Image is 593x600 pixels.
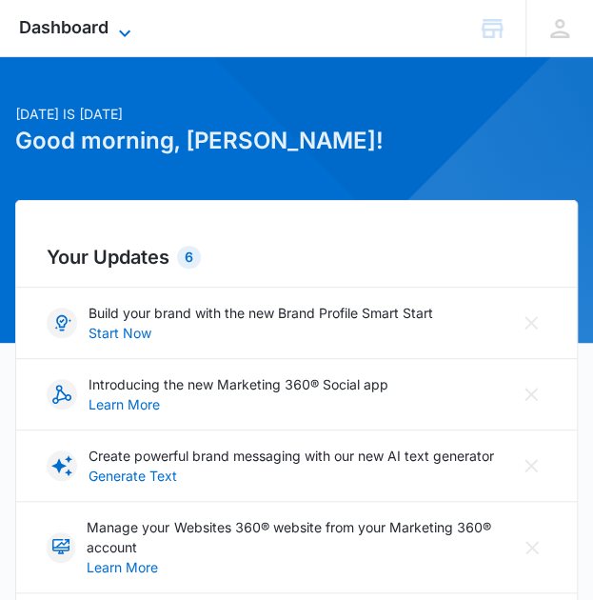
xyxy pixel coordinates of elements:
a: Start Now [89,323,422,343]
a: Generate Text [89,466,483,486]
a: Learn More [89,394,377,414]
button: Close [516,379,546,410]
span: Dashboard [19,17,109,37]
p: Introducing the new Marketing 360® Social app [89,374,388,394]
p: Manage your Websites 360® website from your Marketing 360® account [87,517,518,557]
h2: Your Updates [47,243,547,271]
button: Close [518,532,546,563]
button: Close [516,308,546,338]
p: Build your brand with the new Brand Profile Smart Start [89,303,433,323]
p: [DATE] is [DATE] [15,104,579,124]
h1: Good morning, [PERSON_NAME]! [15,124,579,158]
p: Create powerful brand messaging with our new AI text generator [89,446,494,466]
button: Close [516,450,546,481]
div: 6 [177,246,201,269]
a: Learn More [87,557,506,577]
